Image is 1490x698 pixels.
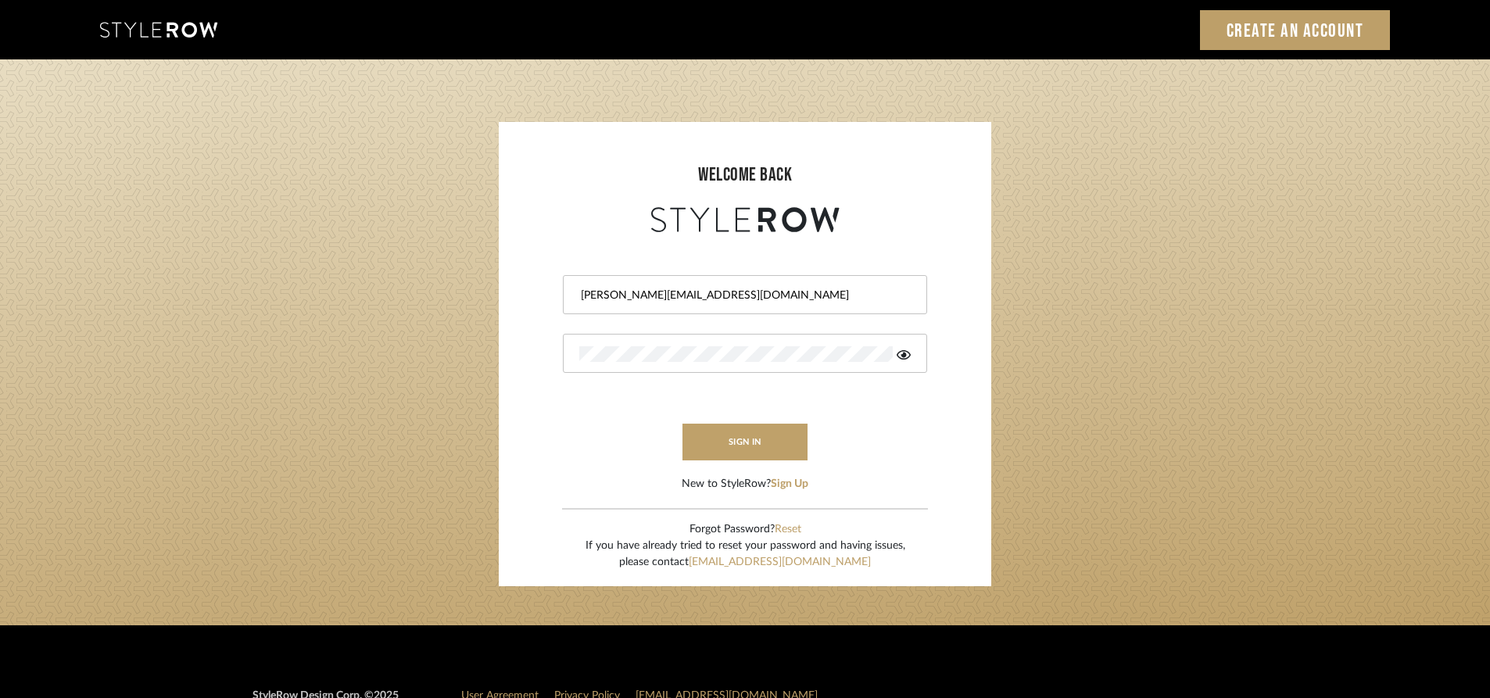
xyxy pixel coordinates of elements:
div: New to StyleRow? [682,476,808,492]
a: Create an Account [1200,10,1391,50]
button: Reset [775,521,801,538]
div: Forgot Password? [586,521,905,538]
div: welcome back [514,161,976,189]
button: sign in [682,424,808,460]
input: Email Address [579,288,907,303]
div: If you have already tried to reset your password and having issues, please contact [586,538,905,571]
button: Sign Up [771,476,808,492]
a: [EMAIL_ADDRESS][DOMAIN_NAME] [689,557,871,567]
